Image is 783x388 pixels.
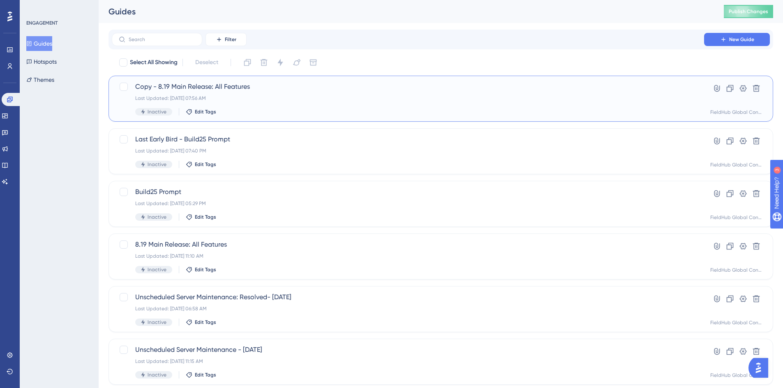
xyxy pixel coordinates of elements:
span: Edit Tags [195,161,216,168]
div: Last Updated: [DATE] 11:10 AM [135,253,681,259]
span: Filter [225,36,236,43]
span: Inactive [148,161,166,168]
span: Unscheduled Server Maintenance: Resolved- [DATE] [135,292,681,302]
div: FieldHub Global Container [710,372,763,379]
iframe: UserGuiding AI Assistant Launcher [748,356,773,380]
span: Deselect [195,58,218,67]
span: Inactive [148,109,166,115]
button: Edit Tags [186,109,216,115]
div: FieldHub Global Container [710,267,763,273]
button: Filter [206,33,247,46]
div: FieldHub Global Container [710,214,763,221]
input: Search [129,37,195,42]
button: Edit Tags [186,266,216,273]
span: Edit Tags [195,372,216,378]
span: 8.19 Main Release: All Features [135,240,681,249]
span: Inactive [148,266,166,273]
div: Last Updated: [DATE] 05:29 PM [135,200,681,207]
button: Hotspots [26,54,57,69]
span: Inactive [148,372,166,378]
div: FieldHub Global Container [710,162,763,168]
span: New Guide [729,36,754,43]
button: Publish Changes [724,5,773,18]
div: 3 [57,4,60,11]
span: Inactive [148,319,166,326]
button: Edit Tags [186,161,216,168]
span: Last Early Bird - Build25 Prompt [135,134,681,144]
span: Need Help? [19,2,51,12]
span: Select All Showing [130,58,178,67]
span: Publish Changes [729,8,768,15]
button: Deselect [188,55,226,70]
button: Edit Tags [186,372,216,378]
span: Edit Tags [195,319,216,326]
div: FieldHub Global Container [710,109,763,115]
span: Edit Tags [195,266,216,273]
button: Guides [26,36,52,51]
span: Edit Tags [195,109,216,115]
button: Edit Tags [186,214,216,220]
div: Last Updated: [DATE] 07:40 PM [135,148,681,154]
button: Themes [26,72,54,87]
button: New Guide [704,33,770,46]
div: Last Updated: [DATE] 07:56 AM [135,95,681,102]
div: Last Updated: [DATE] 11:15 AM [135,358,681,365]
div: Guides [109,6,703,17]
span: Inactive [148,214,166,220]
div: Last Updated: [DATE] 06:58 AM [135,305,681,312]
button: Edit Tags [186,319,216,326]
span: Build25 Prompt [135,187,681,197]
span: Copy - 8.19 Main Release: All Features [135,82,681,92]
div: FieldHub Global Container [710,319,763,326]
span: Unscheduled Server Maintenance - [DATE] [135,345,681,355]
div: ENGAGEMENT [26,20,58,26]
span: Edit Tags [195,214,216,220]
